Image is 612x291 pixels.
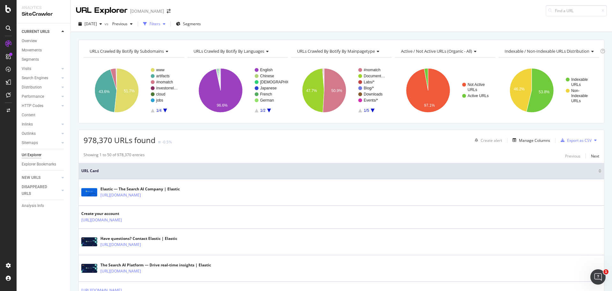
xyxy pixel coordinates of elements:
[539,90,550,94] text: 53.8%
[260,74,274,78] text: Chinese
[364,74,385,78] text: Document…
[76,5,127,16] div: URL Explorer
[22,152,66,158] a: Url Explorer
[156,74,170,78] text: artifacts
[88,46,178,56] h4: URLs Crawled By Botify By subdomains
[22,38,37,44] div: Overview
[505,48,589,54] span: Indexable / Non-Indexable URLs distribution
[84,63,184,118] svg: A chart.
[22,5,65,11] div: Analytics
[187,63,288,118] svg: A chart.
[158,141,161,143] img: Equal
[22,75,60,81] a: Search Engines
[22,174,40,181] div: NEW URLS
[565,152,580,160] button: Previous
[22,152,41,158] div: Url Explorer
[468,94,489,98] text: Active URLs
[481,138,502,143] div: Create alert
[260,98,274,103] text: German
[156,86,178,90] text: investorrel…
[395,63,496,118] svg: A chart.
[90,48,164,54] span: URLs Crawled By Botify By subdomains
[22,11,65,18] div: SiteCrawler
[81,188,97,196] img: main image
[81,237,97,246] img: main image
[603,269,608,274] span: 1
[297,48,375,54] span: URLs Crawled By Botify By mainpagetype
[571,94,588,98] text: Indexable
[183,21,201,27] span: Segments
[364,86,374,90] text: Blog/*
[100,241,141,248] a: [URL][DOMAIN_NAME]
[192,46,282,56] h4: URLs Crawled By Botify By languages
[22,84,42,91] div: Distribution
[472,135,502,145] button: Create alert
[510,136,550,144] button: Manage Columns
[22,56,39,63] div: Segments
[156,98,163,103] text: jobs
[571,82,581,87] text: URLs
[162,139,172,145] div: -0.5%
[217,103,228,108] text: 96.6%
[22,65,60,72] a: Visits
[260,92,272,96] text: French
[22,103,43,109] div: HTTP Codes
[571,88,579,93] text: Non-
[156,108,162,113] text: 1/4
[84,21,97,27] span: 2025 Aug. 21st
[22,184,54,197] div: DISAPPEARED URLS
[571,77,588,82] text: Indexable
[260,80,303,84] text: [DEMOGRAPHIC_DATA]
[105,21,110,27] span: vs
[291,63,392,118] svg: A chart.
[331,88,342,93] text: 50.9%
[558,135,592,145] button: Export as CSV
[22,75,48,81] div: Search Engines
[364,80,375,84] text: Labs/*
[22,103,60,109] a: HTTP Codes
[22,93,44,100] div: Performance
[22,84,60,91] a: Distribution
[567,138,592,143] div: Export as CSV
[22,161,66,168] a: Explorer Bookmarks
[167,9,171,13] div: arrow-right-arrow-left
[84,152,145,160] div: Showing 1 to 50 of 978,370 entries
[193,48,264,54] span: URLs Crawled By Botify By languages
[76,19,105,29] button: [DATE]
[156,80,173,84] text: #nomatch
[468,88,477,92] text: URLs
[22,203,44,209] div: Analysis Info
[22,121,33,128] div: Inlinks
[364,92,382,96] text: Downloads
[22,28,49,35] div: CURRENT URLS
[22,161,56,168] div: Explorer Bookmarks
[22,140,38,146] div: Sitemaps
[260,86,277,90] text: Japanese
[546,5,607,16] input: Find a URL
[22,93,60,100] a: Performance
[22,47,66,54] a: Movements
[22,47,42,54] div: Movements
[571,99,581,103] text: URLs
[590,269,606,285] iframe: Intercom live chat
[110,19,135,29] button: Previous
[22,112,66,119] a: Content
[22,140,60,146] a: Sitemaps
[100,192,141,198] a: [URL][DOMAIN_NAME]
[400,46,490,56] h4: Active / Not Active URLs
[296,46,386,56] h4: URLs Crawled By Botify By mainpagetype
[22,130,60,137] a: Outlinks
[156,92,165,96] text: cloud
[84,135,156,145] span: 978,370 URLs found
[260,68,273,72] text: English
[100,268,141,274] a: [URL][DOMAIN_NAME]
[364,98,378,103] text: Events/*
[22,112,35,119] div: Content
[499,63,599,118] svg: A chart.
[149,21,160,27] div: Filters
[591,153,599,159] div: Next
